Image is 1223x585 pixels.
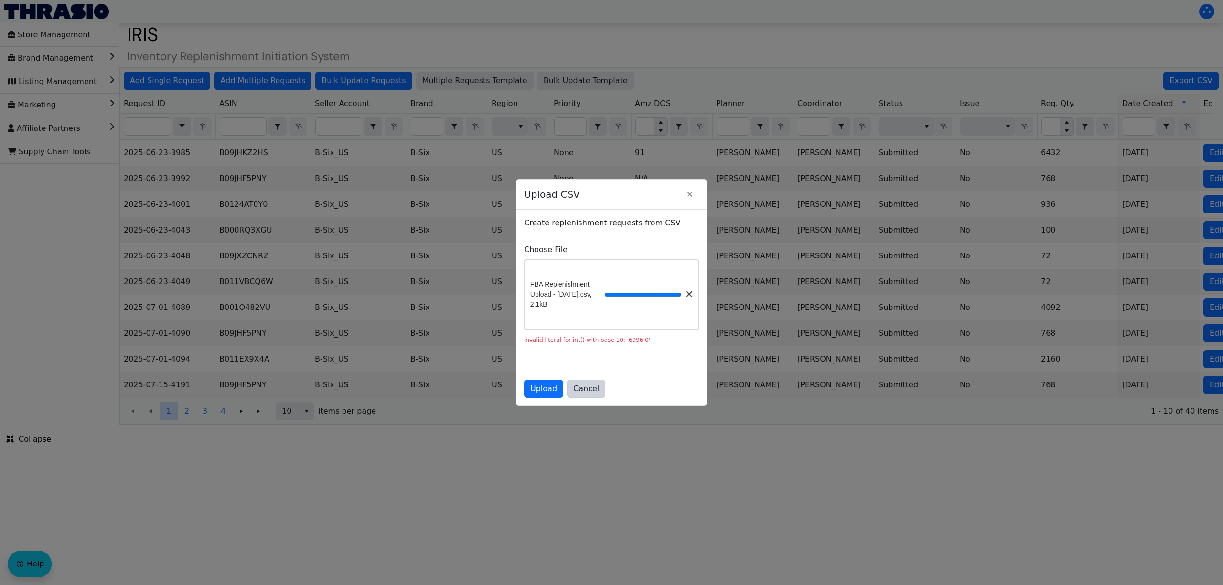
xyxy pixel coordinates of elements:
[681,185,699,203] button: Close
[567,380,605,398] button: Cancel
[524,336,699,344] div: invalid literal for int() with base 10: '6996.0'
[530,279,605,309] span: FBA Replenishment Upload - [DATE].csv, 2.1kB
[530,383,557,394] span: Upload
[524,244,699,255] label: Choose File
[524,217,699,229] p: Create replenishment requests from CSV
[524,380,563,398] button: Upload
[573,383,599,394] span: Cancel
[524,182,681,206] span: Upload CSV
